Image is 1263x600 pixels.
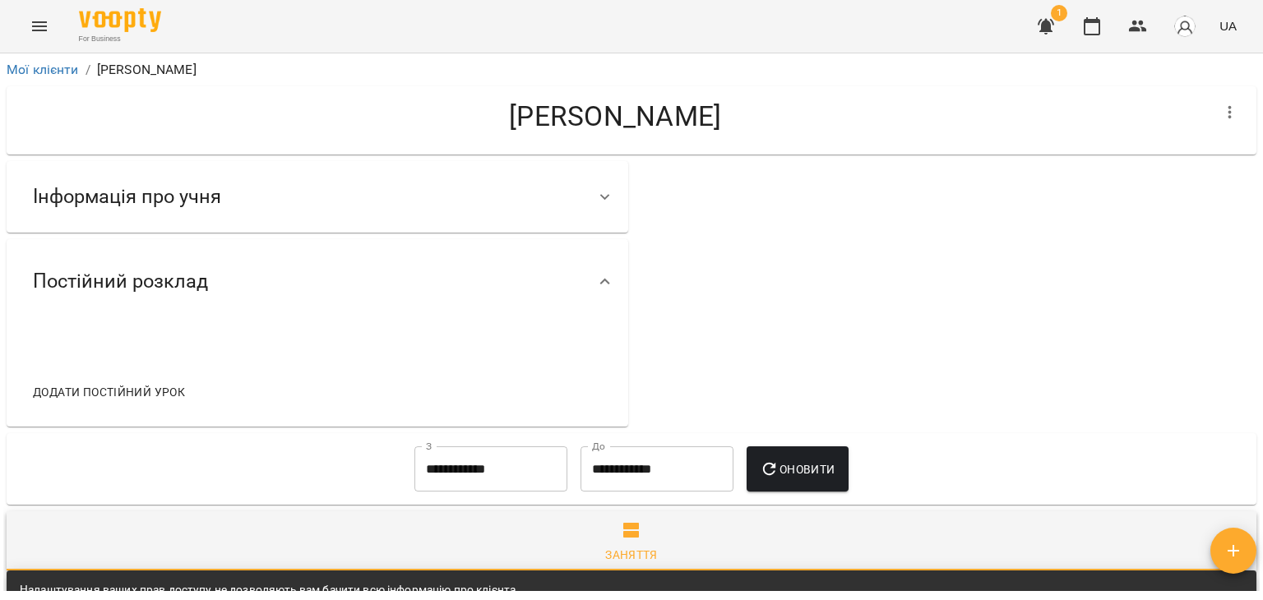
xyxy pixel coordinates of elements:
[747,446,848,492] button: Оновити
[1219,17,1237,35] span: UA
[1051,5,1067,21] span: 1
[79,34,161,44] span: For Business
[7,161,628,233] div: Інформація про учня
[20,99,1210,133] h4: [PERSON_NAME]
[1173,15,1196,38] img: avatar_s.png
[605,545,658,565] div: Заняття
[97,60,197,80] p: [PERSON_NAME]
[33,269,208,294] span: Постійний розклад
[33,184,221,210] span: Інформація про учня
[1213,11,1243,41] button: UA
[79,8,161,32] img: Voopty Logo
[26,377,192,407] button: Додати постійний урок
[760,459,835,479] span: Оновити
[7,239,628,324] div: Постійний розклад
[7,60,1256,80] nav: breadcrumb
[20,7,59,46] button: Menu
[86,60,90,80] li: /
[7,62,79,77] a: Мої клієнти
[33,382,185,402] span: Додати постійний урок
